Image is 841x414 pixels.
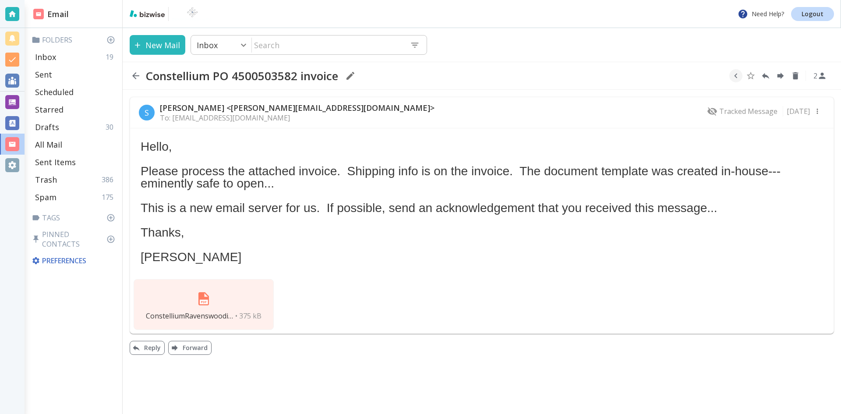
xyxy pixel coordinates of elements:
[35,139,62,150] p: All Mail
[738,9,784,19] p: Need Help?
[32,171,119,188] div: Trash386
[809,65,830,86] button: See Participants
[32,213,119,223] p: Tags
[130,35,185,55] button: New Mail
[35,174,57,185] p: Trash
[145,69,338,83] h2: Constellium PO 4500503582 invoice
[789,69,802,82] button: Delete
[35,52,56,62] p: Inbox
[802,11,823,17] p: Logout
[707,106,777,117] p: Tracked Message
[705,104,779,118] div: This email has not been opened yet
[32,136,119,153] div: All Mail
[146,311,233,321] span: ConstelliumRavenswoodinv14951.pdf
[30,252,119,269] div: Preferences
[102,192,117,202] p: 175
[35,157,76,167] p: Sent Items
[106,122,117,132] p: 30
[787,106,810,116] p: [DATE]
[32,48,119,66] div: Inbox19
[160,113,435,123] p: To: [EMAIL_ADDRESS][DOMAIN_NAME]
[32,118,119,136] div: Drafts30
[35,87,74,97] p: Scheduled
[235,311,261,321] span: • 375 kB
[197,40,218,50] p: Inbox
[33,8,69,20] h2: Email
[168,341,212,355] button: Forward
[35,122,59,132] p: Drafts
[32,101,119,118] div: Starred
[791,7,834,21] a: Logout
[102,175,117,184] p: 386
[130,97,834,128] div: S[PERSON_NAME] <[PERSON_NAME][EMAIL_ADDRESS][DOMAIN_NAME]>To: [EMAIL_ADDRESS][DOMAIN_NAME]This em...
[32,256,117,265] p: Preferences
[160,103,435,113] p: [PERSON_NAME] <[PERSON_NAME][EMAIL_ADDRESS][DOMAIN_NAME]>
[130,341,165,355] button: Reply
[32,66,119,83] div: Sent
[172,7,212,21] img: BioTech International
[35,192,57,202] p: Spam
[32,35,119,45] p: Folders
[106,52,117,62] p: 19
[32,83,119,101] div: Scheduled
[32,188,119,206] div: Spam175
[32,230,119,249] p: Pinned Contacts
[33,9,44,19] img: DashboardSidebarEmail.svg
[35,69,52,80] p: Sent
[774,69,787,82] button: Forward
[252,36,403,54] input: Search
[130,10,165,17] img: bizwise
[35,104,64,115] p: Starred
[32,153,119,171] div: Sent Items
[759,69,772,82] button: Reply
[145,107,149,118] p: S
[813,71,817,81] p: 2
